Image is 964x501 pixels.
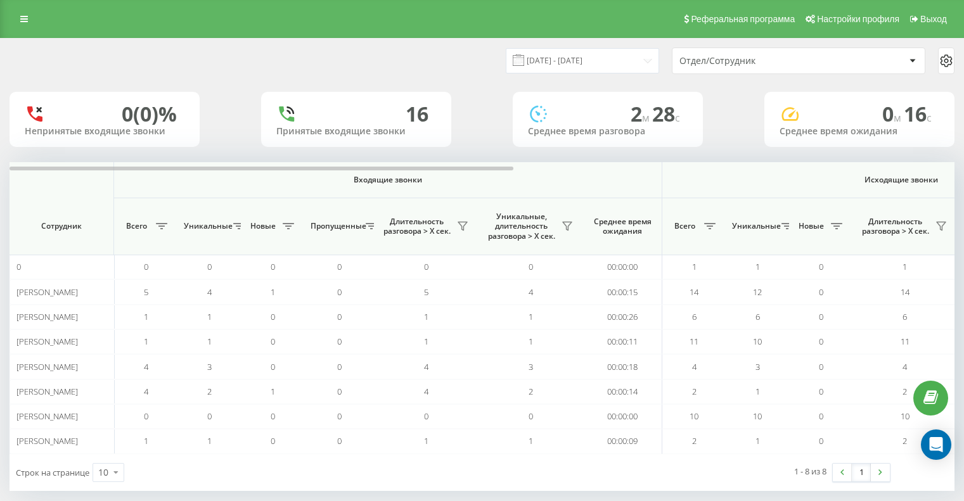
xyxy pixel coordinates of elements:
span: 11 [690,336,698,347]
span: Длительность разговора > Х сек. [859,217,932,236]
td: 00:00:18 [583,354,662,379]
span: 4 [903,361,907,372]
td: 00:00:14 [583,379,662,404]
td: 00:00:11 [583,329,662,354]
span: 16 [904,100,932,127]
td: 00:00:26 [583,305,662,329]
span: 1 [755,386,760,397]
span: 1 [529,336,533,347]
div: Принятые входящие звонки [276,126,436,137]
span: Настройки профиля [817,14,899,24]
span: [PERSON_NAME] [16,336,78,347]
td: 00:00:09 [583,429,662,453]
span: Среднее время ожидания [593,217,652,236]
span: Уникальные [732,221,778,231]
span: Сотрудник [20,221,103,231]
span: Пропущенные [311,221,362,231]
span: 3 [755,361,760,372]
span: 0 [882,100,904,127]
span: Входящие звонки [147,175,629,185]
span: Уникальные [184,221,229,231]
span: Реферальная программа [691,14,795,24]
span: 10 [901,410,909,422]
span: 1 [424,435,428,447]
span: 2 [692,386,697,397]
span: 3 [529,361,533,372]
span: 1 [692,261,697,272]
div: Непринятые входящие звонки [25,126,184,137]
span: 2 [903,435,907,447]
div: 16 [406,102,428,126]
span: 2 [903,386,907,397]
span: Выход [920,14,947,24]
span: 1 [424,336,428,347]
span: 4 [144,386,148,397]
span: 0 [819,410,823,422]
span: 10 [753,410,762,422]
span: [PERSON_NAME] [16,386,78,397]
span: 0 [271,361,275,372]
span: 0 [529,410,533,422]
span: [PERSON_NAME] [16,435,78,447]
span: 2 [207,386,212,397]
span: 4 [424,386,428,397]
span: м [894,111,904,125]
span: 0 [424,261,428,272]
span: 0 [337,261,342,272]
span: 0 [271,410,275,422]
div: Среднее время разговора [528,126,688,137]
span: 12 [753,286,762,298]
span: 0 [529,261,533,272]
span: 28 [652,100,680,127]
td: 00:00:00 [583,404,662,429]
span: 14 [901,286,909,298]
span: 1 [529,311,533,322]
span: 1 [529,435,533,447]
span: 0 [271,311,275,322]
span: 1 [271,386,275,397]
span: 0 [271,336,275,347]
a: 1 [852,464,871,481]
span: 0 [819,435,823,447]
span: 0 [819,286,823,298]
span: 3 [207,361,212,372]
span: 5 [144,286,148,298]
span: 10 [753,336,762,347]
span: 0 [819,261,823,272]
span: 1 [207,336,212,347]
span: 6 [755,311,760,322]
span: Новые [247,221,279,231]
span: Новые [795,221,827,231]
span: 0 [144,410,148,422]
span: [PERSON_NAME] [16,410,78,422]
span: 14 [690,286,698,298]
span: c [927,111,932,125]
span: 1 [424,311,428,322]
span: 0 [337,311,342,322]
span: м [642,111,652,125]
span: 0 [207,261,212,272]
span: 0 [16,261,21,272]
span: Длительность разговора > Х сек. [380,217,453,236]
div: 10 [98,466,108,479]
span: 0 [424,410,428,422]
span: 11 [901,336,909,347]
span: Всего [120,221,152,231]
div: Отдел/Сотрудник [679,56,831,67]
span: [PERSON_NAME] [16,286,78,298]
span: Уникальные, длительность разговора > Х сек. [485,212,558,241]
span: 0 [144,261,148,272]
span: Строк на странице [16,467,89,478]
span: 0 [337,286,342,298]
span: 1 [755,261,760,272]
span: 1 [271,286,275,298]
span: 0 [271,261,275,272]
span: 4 [144,361,148,372]
span: 5 [424,286,428,298]
span: 1 [144,336,148,347]
span: 0 [819,336,823,347]
span: 1 [207,435,212,447]
span: Всего [669,221,700,231]
div: 0 (0)% [122,102,177,126]
span: 0 [271,435,275,447]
